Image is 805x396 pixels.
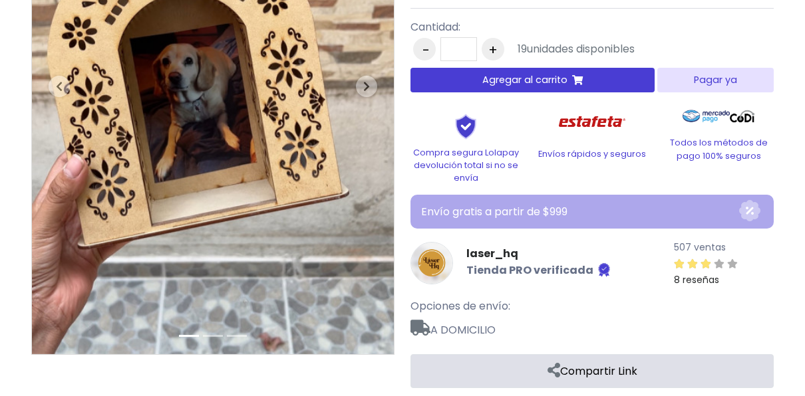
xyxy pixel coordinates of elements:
p: Todos los métodos de pago 100% seguros [663,136,774,161]
div: unidades disponibles [518,41,635,57]
button: Pagar ya [657,68,774,92]
div: 3 / 5 [674,256,738,272]
small: 507 ventas [674,241,726,254]
img: Shield [432,114,499,139]
p: Envíos rápidos y seguros [537,148,647,160]
button: - [413,38,436,60]
img: Estafeta Logo [548,103,637,141]
a: 8 reseñas [674,255,774,288]
img: Mercado Pago Logo [683,103,730,130]
button: + [482,38,504,60]
a: laser_hq [466,246,612,262]
p: Compra segura Lolapay devolución total si no se envía [410,146,521,185]
b: Tienda PRO verificada [466,263,593,278]
span: Opciones de envío: [410,298,510,314]
span: A DOMICILIO [410,314,774,338]
p: Envío gratis a partir de $999 [421,204,739,220]
span: 19 [518,41,527,56]
button: Agregar al carrito [410,68,655,92]
small: 8 reseñas [674,273,719,286]
img: Codi Logo [730,103,754,130]
a: Compartir Link [410,354,774,388]
span: Agregar al carrito [482,73,567,87]
p: Cantidad: [410,19,635,35]
img: laser_hq [410,242,453,284]
img: Tienda verificada [596,262,612,278]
